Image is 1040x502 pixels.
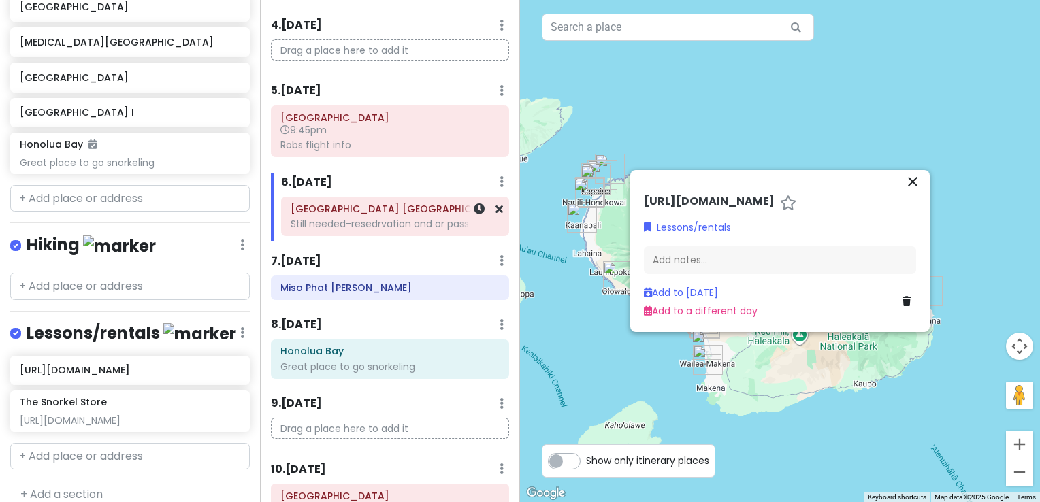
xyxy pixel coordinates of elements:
[291,203,500,215] h6: Haleakalā National Park Summit District Entrance Station
[687,339,728,380] div: Makena Landing Park
[644,304,758,318] a: Add to a different day
[20,414,240,426] div: [URL][DOMAIN_NAME]
[20,486,103,502] a: + Add a section
[271,418,509,439] p: Drag a place here to add it
[163,323,236,344] img: marker
[280,345,500,357] h6: Honolua Bay
[280,490,500,502] h6: ʻĪao Valley State Monument
[291,218,500,230] div: Still needed-resedrvation and or pass
[644,220,731,235] a: Lessons/rentals
[280,139,500,151] div: Robs flight info
[1006,333,1033,360] button: Map camera controls
[589,148,630,189] div: Honolua Bay
[575,159,616,200] div: The Gazebo
[280,361,500,373] div: Great place to go snorkeling
[10,185,250,212] input: + Add place or address
[271,463,326,477] h6: 10 . [DATE]
[271,39,509,61] p: Drag a place here to add it
[523,484,568,502] img: Google
[271,318,322,332] h6: 8 . [DATE]
[868,492,926,502] button: Keyboard shortcuts
[1017,493,1036,501] a: Terms (opens in new tab)
[27,234,156,256] h4: Hiking
[88,139,97,149] i: Added to itinerary
[582,154,623,195] div: The Banyan Tree
[568,173,609,214] div: Pohaku Beach Park
[280,123,327,137] span: 9:45pm
[281,175,332,190] h6: 6 . [DATE]
[576,157,617,198] div: Kapalua Coastal Trail
[686,324,727,365] div: Wailea Beach
[562,197,602,238] div: Monkeypod Kitchen by Merriman - Kaanapali, Maui
[1006,382,1033,409] button: Drag Pegman onto the map to open Street View
[280,112,500,124] h6: Kahului Airport
[523,484,568,502] a: Open this area in Google Maps (opens a new window)
[935,493,1009,501] span: Map data ©2025 Google
[20,1,240,13] h6: [GEOGRAPHIC_DATA]
[20,36,240,48] h6: [MEDICAL_DATA][GEOGRAPHIC_DATA]
[644,286,718,299] a: Add to [DATE]
[271,397,322,411] h6: 9 . [DATE]
[10,273,250,300] input: + Add place or address
[20,106,240,118] h6: [GEOGRAPHIC_DATA] I
[644,246,916,275] div: Add notes...
[20,71,240,84] h6: [GEOGRAPHIC_DATA]
[474,201,485,217] a: Set a time
[576,158,617,199] div: Sea House Restaurant
[20,156,240,169] div: Great place to go snorkeling
[542,14,814,41] input: Search a place
[280,282,500,294] h6: Miso Phat Sushi Lahaina
[570,171,611,212] div: Miso Phat Sushi Lahaina
[271,254,321,269] h6: 7 . [DATE]
[598,256,638,297] div: Leoda's Kitchen and Pie Shop
[20,138,97,150] h6: Honolua Bay
[495,201,503,217] a: Remove from day
[1006,458,1033,486] button: Zoom out
[271,18,322,33] h6: 4 . [DATE]
[905,173,921,190] i: close
[904,173,922,195] button: Close
[83,235,156,256] img: marker
[780,195,796,212] a: Star place
[20,364,240,376] h6: [URL][DOMAIN_NAME]
[271,84,321,98] h6: 5 . [DATE]
[1006,431,1033,458] button: Zoom in
[27,322,236,345] h4: Lessons/rentals
[586,453,709,468] span: Show only itinerary places
[903,294,916,309] a: Delete place
[644,195,775,209] h6: [URL][DOMAIN_NAME]
[10,443,250,470] input: + Add place or address
[20,396,107,408] h6: The Snorkel Store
